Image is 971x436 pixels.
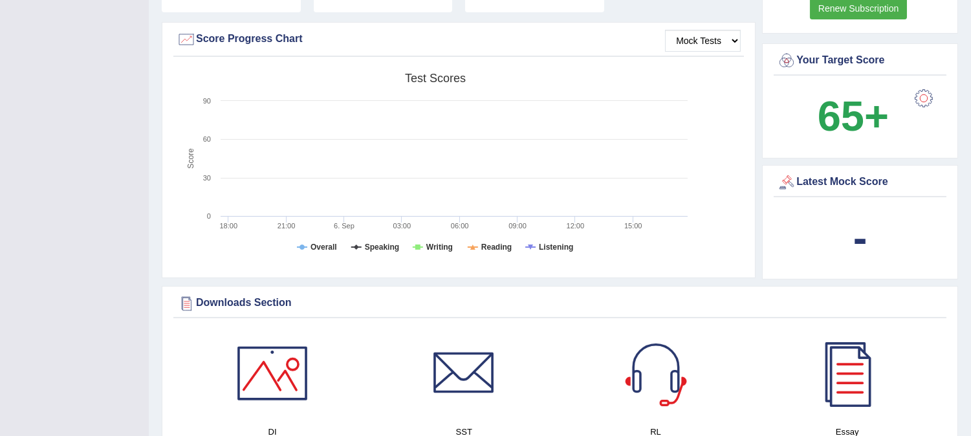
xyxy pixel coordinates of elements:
text: 0 [207,212,211,220]
b: - [853,214,867,261]
tspan: Listening [539,243,573,252]
tspan: Reading [481,243,512,252]
tspan: Test scores [405,72,466,85]
text: 09:00 [508,222,527,230]
tspan: 6. Sep [334,222,355,230]
text: 12:00 [567,222,585,230]
text: 15:00 [624,222,642,230]
div: Latest Mock Score [777,173,943,192]
text: 30 [203,174,211,182]
text: 21:00 [278,222,296,230]
text: 03:00 [393,222,411,230]
tspan: Score [186,148,195,169]
tspan: Speaking [365,243,399,252]
div: Downloads Section [177,294,943,313]
div: Score Progress Chart [177,30,741,49]
div: Your Target Score [777,51,943,71]
text: 90 [203,97,211,105]
tspan: Overall [311,243,337,252]
text: 18:00 [220,222,238,230]
tspan: Writing [426,243,453,252]
text: 06:00 [451,222,469,230]
b: 65+ [818,93,889,140]
text: 60 [203,135,211,143]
